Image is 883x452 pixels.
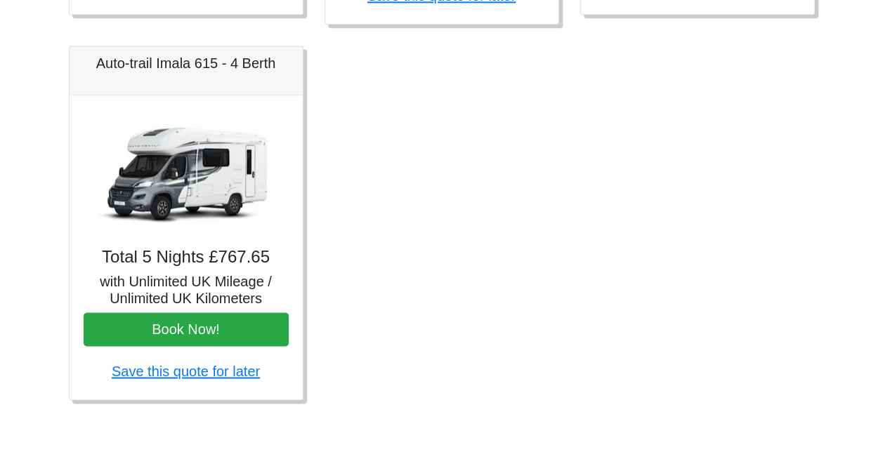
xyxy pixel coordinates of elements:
img: Auto-trail Imala 615 - 4 Berth [88,109,284,236]
a: Save this quote for later [112,364,260,379]
h5: Auto-trail Imala 615 - 4 Berth [84,55,289,72]
button: Book Now! [84,312,289,346]
h4: Total 5 Nights £767.65 [84,247,289,267]
h5: with Unlimited UK Mileage / Unlimited UK Kilometers [84,273,289,307]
